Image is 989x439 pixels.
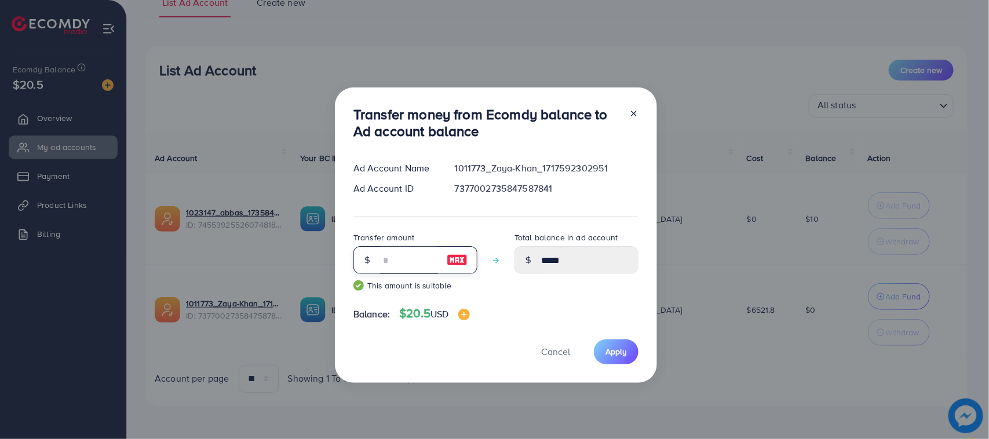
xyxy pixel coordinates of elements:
[353,280,477,291] small: This amount is suitable
[353,308,390,321] span: Balance:
[605,346,627,357] span: Apply
[541,345,570,358] span: Cancel
[430,308,448,320] span: USD
[344,162,446,175] div: Ad Account Name
[447,253,468,267] img: image
[353,280,364,291] img: guide
[399,306,469,321] h4: $20.5
[446,182,648,195] div: 7377002735847587841
[527,339,585,364] button: Cancel
[353,106,620,140] h3: Transfer money from Ecomdy balance to Ad account balance
[344,182,446,195] div: Ad Account ID
[446,162,648,175] div: 1011773_Zaya-Khan_1717592302951
[458,309,470,320] img: image
[594,339,638,364] button: Apply
[353,232,414,243] label: Transfer amount
[514,232,618,243] label: Total balance in ad account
